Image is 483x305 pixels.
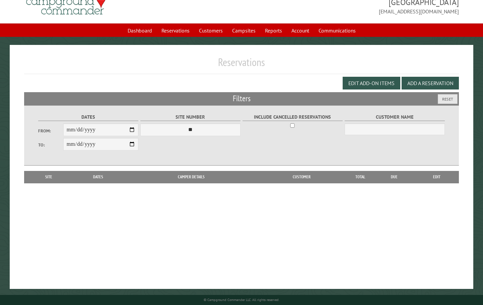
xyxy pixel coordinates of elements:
a: Communications [315,24,360,37]
a: Account [287,24,313,37]
a: Campsites [228,24,260,37]
label: Include Cancelled Reservations [243,113,343,121]
th: Edit [415,171,459,183]
button: Edit Add-on Items [343,77,400,89]
a: Reservations [157,24,194,37]
th: Due [373,171,415,183]
a: Reports [261,24,286,37]
small: © Campground Commander LLC. All rights reserved. [204,298,279,302]
a: Dashboard [124,24,156,37]
label: Dates [38,113,138,121]
th: Total [347,171,373,183]
a: Customers [195,24,227,37]
label: Site Number [140,113,240,121]
th: Customer [257,171,347,183]
h1: Reservations [24,56,459,74]
button: Reset [438,94,458,104]
label: From: [38,128,63,134]
label: To: [38,142,63,148]
th: Camper Details [126,171,257,183]
h2: Filters [24,92,459,105]
label: Customer Name [345,113,445,121]
button: Add a Reservation [402,77,459,89]
th: Dates [70,171,126,183]
th: Site [27,171,70,183]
